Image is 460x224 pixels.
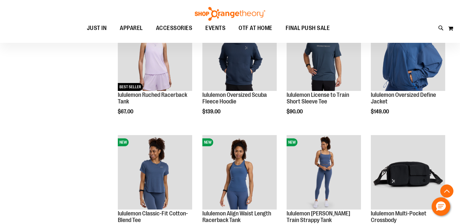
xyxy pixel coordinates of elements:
[199,21,232,36] a: EVENTS
[118,135,192,210] a: lululemon Classic-Fit Cotton-Blend TeeNEW
[368,13,448,132] div: product
[118,138,129,146] span: NEW
[202,210,271,223] a: lululemon Align Waist Length Racerback Tank
[202,135,277,210] a: lululemon Align Waist Length Racerback TankNEW
[287,135,361,210] a: lululemon Wunder Train Strappy TankNEW
[239,21,272,36] span: OTF AT HOME
[202,16,277,91] img: lululemon Oversized Scuba Fleece Hoodie
[202,138,213,146] span: NEW
[202,92,267,105] a: lululemon Oversized Scuba Fleece Hoodie
[156,21,192,36] span: ACCESSORIES
[202,109,221,115] span: $139.00
[287,109,304,115] span: $90.00
[287,210,350,223] a: lululemon [PERSON_NAME] Train Strappy Tank
[115,13,195,132] div: product
[287,92,349,105] a: lululemon License to Train Short Sleeve Tee
[202,16,277,92] a: lululemon Oversized Scuba Fleece HoodieNEW
[87,21,107,36] span: JUST IN
[371,135,445,210] a: lululemon Multi-Pocket Crossbody
[287,135,361,210] img: lululemon Wunder Train Strappy Tank
[118,83,143,91] span: BEST SELLER
[371,109,390,115] span: $149.00
[118,109,134,115] span: $67.00
[149,21,199,36] a: ACCESSORIES
[371,210,426,223] a: lululemon Multi-Pocket Crossbody
[80,21,114,36] a: JUST IN
[118,135,192,210] img: lululemon Classic-Fit Cotton-Blend Tee
[194,7,266,21] img: Shop Orangetheory
[232,21,279,36] a: OTF AT HOME
[199,13,280,132] div: product
[118,210,188,223] a: lululemon Classic-Fit Cotton-Blend Tee
[287,138,297,146] span: NEW
[371,92,436,105] a: lululemon Oversized Define Jacket
[287,16,361,91] img: lululemon License to Train Short Sleeve Tee
[432,197,450,216] button: Hello, have a question? Let’s chat.
[205,21,225,36] span: EVENTS
[202,135,277,210] img: lululemon Align Waist Length Racerback Tank
[440,184,453,198] button: Back To Top
[286,21,330,36] span: FINAL PUSH SALE
[118,16,192,92] a: lululemon Ruched Racerback TankNEWBEST SELLER
[279,21,337,36] a: FINAL PUSH SALE
[118,16,192,91] img: lululemon Ruched Racerback Tank
[283,13,364,132] div: product
[118,92,187,105] a: lululemon Ruched Racerback Tank
[120,21,143,36] span: APPAREL
[371,16,445,92] a: lululemon Oversized Define JacketNEW
[113,21,149,36] a: APPAREL
[371,16,445,91] img: lululemon Oversized Define Jacket
[287,16,361,92] a: lululemon License to Train Short Sleeve TeeNEW
[371,135,445,210] img: lululemon Multi-Pocket Crossbody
